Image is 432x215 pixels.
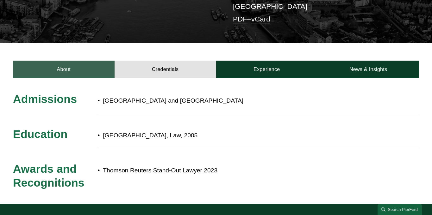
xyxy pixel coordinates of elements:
span: Admissions [13,93,77,105]
a: PDF [233,15,247,23]
span: Awards and Recognitions [13,163,85,189]
a: Search this site [378,204,422,215]
p: [GEOGRAPHIC_DATA] and [GEOGRAPHIC_DATA] [103,95,250,106]
p: Thomson Reuters Stand-Out Lawyer 2023 [103,165,368,176]
a: Experience [216,61,318,78]
a: About [13,61,115,78]
a: News & Insights [317,61,419,78]
a: Credentials [115,61,216,78]
span: Education [13,128,67,140]
a: vCard [251,15,270,23]
p: [GEOGRAPHIC_DATA], Law, 2005 [103,130,368,141]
